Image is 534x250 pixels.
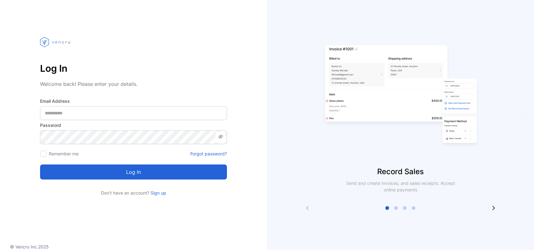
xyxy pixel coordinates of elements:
[49,151,79,156] label: Remember me
[267,166,534,177] p: Record Sales
[190,150,227,157] a: Forgot password?
[40,98,227,104] label: Email Address
[40,25,71,59] img: vencru logo
[322,25,479,166] img: slider image
[149,190,166,195] a: Sign up
[40,190,227,196] p: Don't have an account?
[341,180,461,193] p: Send and create invoices, and sales receipts. Accept online payments
[40,61,227,76] p: Log In
[40,164,227,180] button: Log in
[40,122,227,128] label: Password
[40,80,227,88] p: Welcome back! Please enter your details.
